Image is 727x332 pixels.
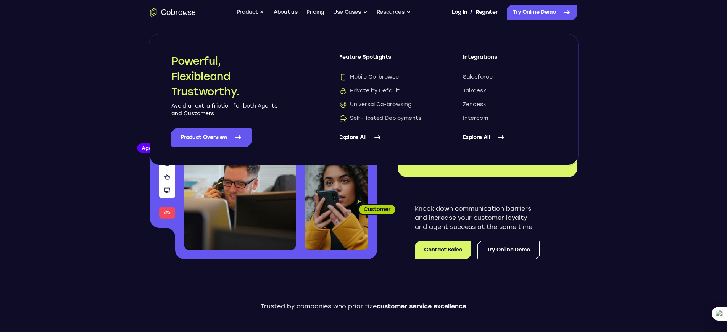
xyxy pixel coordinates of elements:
span: Feature Spotlights [339,53,432,67]
span: Zendesk [463,101,486,108]
button: Resources [377,5,411,20]
img: Self-Hosted Deployments [339,114,347,122]
a: Log In [452,5,467,20]
a: Contact Sales [415,241,471,259]
span: customer service excellence [377,303,466,310]
span: Universal Co-browsing [339,101,411,108]
a: Register [476,5,498,20]
span: / [470,8,472,17]
p: Avoid all extra friction for both Agents and Customers. [171,102,278,118]
span: Self-Hosted Deployments [339,114,421,122]
a: Explore All [463,128,556,147]
a: Private by DefaultPrivate by Default [339,87,432,95]
a: Intercom [463,114,556,122]
span: Private by Default [339,87,400,95]
a: Salesforce [463,73,556,81]
span: Talkdesk [463,87,486,95]
a: Go to the home page [150,8,196,17]
a: Zendesk [463,101,556,108]
a: About us [274,5,297,20]
span: Salesforce [463,73,493,81]
img: A customer support agent talking on the phone [184,114,296,250]
img: Private by Default [339,87,347,95]
a: Try Online Demo [477,241,540,259]
span: Integrations [463,53,556,67]
img: Mobile Co-browse [339,73,347,81]
a: Self-Hosted DeploymentsSelf-Hosted Deployments [339,114,432,122]
a: Product Overview [171,128,252,147]
a: Mobile Co-browseMobile Co-browse [339,73,432,81]
p: Knock down communication barriers and increase your customer loyalty and agent success at the sam... [415,204,540,232]
span: Mobile Co-browse [339,73,399,81]
a: Universal Co-browsingUniversal Co-browsing [339,101,432,108]
img: Universal Co-browsing [339,101,347,108]
a: Talkdesk [463,87,556,95]
a: Explore All [339,128,432,147]
img: A customer holding their phone [305,160,368,250]
h2: Powerful, Flexible and Trustworthy. [171,53,278,99]
button: Use Cases [333,5,368,20]
span: Intercom [463,114,488,122]
a: Try Online Demo [507,5,577,20]
button: Product [237,5,265,20]
a: Pricing [306,5,324,20]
